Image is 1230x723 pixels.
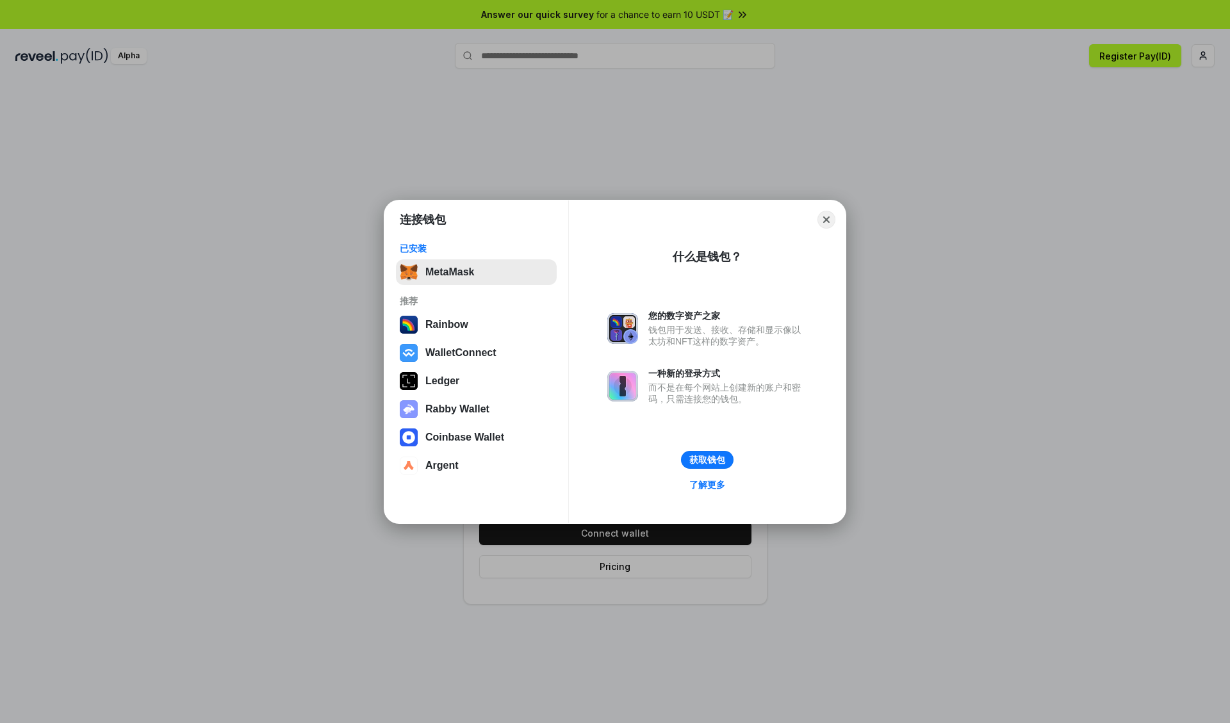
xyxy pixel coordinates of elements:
[396,453,557,478] button: Argent
[689,454,725,466] div: 获取钱包
[425,347,496,359] div: WalletConnect
[817,211,835,229] button: Close
[400,243,553,254] div: 已安装
[400,263,418,281] img: svg+xml,%3Csvg%20fill%3D%22none%22%20height%3D%2233%22%20viewBox%3D%220%200%2035%2033%22%20width%...
[400,372,418,390] img: svg+xml,%3Csvg%20xmlns%3D%22http%3A%2F%2Fwww.w3.org%2F2000%2Fsvg%22%20width%3D%2228%22%20height%3...
[648,310,807,321] div: 您的数字资产之家
[396,425,557,450] button: Coinbase Wallet
[400,344,418,362] img: svg+xml,%3Csvg%20width%3D%2228%22%20height%3D%2228%22%20viewBox%3D%220%200%2028%2028%22%20fill%3D...
[400,428,418,446] img: svg+xml,%3Csvg%20width%3D%2228%22%20height%3D%2228%22%20viewBox%3D%220%200%2028%2028%22%20fill%3D...
[400,400,418,418] img: svg+xml,%3Csvg%20xmlns%3D%22http%3A%2F%2Fwww.w3.org%2F2000%2Fsvg%22%20fill%3D%22none%22%20viewBox...
[400,457,418,475] img: svg+xml,%3Csvg%20width%3D%2228%22%20height%3D%2228%22%20viewBox%3D%220%200%2028%2028%22%20fill%3D...
[400,316,418,334] img: svg+xml,%3Csvg%20width%3D%22120%22%20height%3D%22120%22%20viewBox%3D%220%200%20120%20120%22%20fil...
[607,371,638,402] img: svg+xml,%3Csvg%20xmlns%3D%22http%3A%2F%2Fwww.w3.org%2F2000%2Fsvg%22%20fill%3D%22none%22%20viewBox...
[689,479,725,491] div: 了解更多
[673,249,742,264] div: 什么是钱包？
[425,319,468,330] div: Rainbow
[425,432,504,443] div: Coinbase Wallet
[396,368,557,394] button: Ledger
[682,476,733,493] a: 了解更多
[425,375,459,387] div: Ledger
[681,451,734,469] button: 获取钱包
[607,313,638,344] img: svg+xml,%3Csvg%20xmlns%3D%22http%3A%2F%2Fwww.w3.org%2F2000%2Fsvg%22%20fill%3D%22none%22%20viewBox...
[400,295,553,307] div: 推荐
[396,340,557,366] button: WalletConnect
[648,382,807,405] div: 而不是在每个网站上创建新的账户和密码，只需连接您的钱包。
[400,212,446,227] h1: 连接钱包
[425,403,489,415] div: Rabby Wallet
[425,266,474,278] div: MetaMask
[396,312,557,337] button: Rainbow
[396,259,557,285] button: MetaMask
[425,460,459,471] div: Argent
[396,396,557,422] button: Rabby Wallet
[648,324,807,347] div: 钱包用于发送、接收、存储和显示像以太坊和NFT这样的数字资产。
[648,368,807,379] div: 一种新的登录方式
